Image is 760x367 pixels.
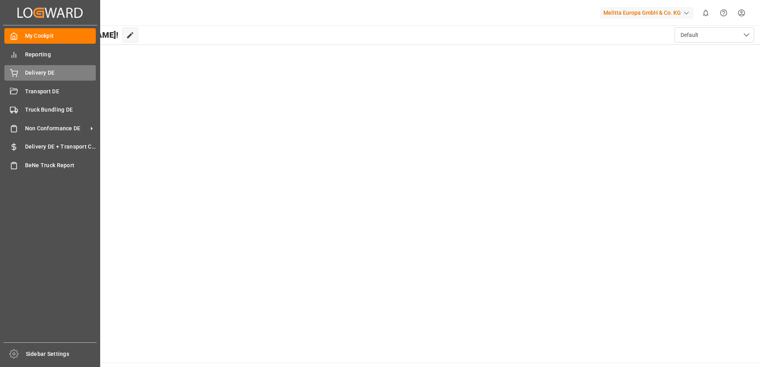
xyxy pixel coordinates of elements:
[675,27,754,42] button: open menu
[25,106,96,114] span: Truck Bundling DE
[600,7,694,19] div: Melitta Europa GmbH & Co. KG
[25,87,96,96] span: Transport DE
[4,157,96,173] a: BeNe Truck Report
[25,69,96,77] span: Delivery DE
[26,350,97,358] span: Sidebar Settings
[4,46,96,62] a: Reporting
[25,124,88,133] span: Non Conformance DE
[25,32,96,40] span: My Cockpit
[697,4,715,22] button: show 0 new notifications
[4,65,96,81] a: Delivery DE
[600,5,697,20] button: Melitta Europa GmbH & Co. KG
[25,50,96,59] span: Reporting
[25,143,96,151] span: Delivery DE + Transport Cost
[681,31,698,39] span: Default
[4,139,96,155] a: Delivery DE + Transport Cost
[4,83,96,99] a: Transport DE
[25,161,96,170] span: BeNe Truck Report
[4,28,96,44] a: My Cockpit
[715,4,733,22] button: Help Center
[4,102,96,118] a: Truck Bundling DE
[33,27,118,42] span: Hello [PERSON_NAME]!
